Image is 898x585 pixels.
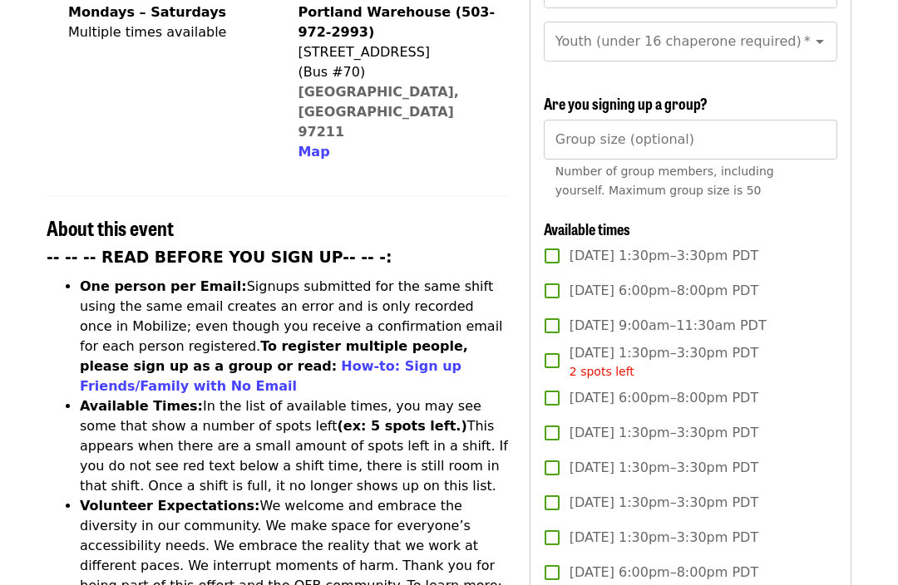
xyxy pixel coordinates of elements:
[544,218,630,239] span: Available times
[298,142,329,162] button: Map
[570,281,758,301] span: [DATE] 6:00pm–8:00pm PDT
[570,458,758,478] span: [DATE] 1:30pm–3:30pm PDT
[808,30,831,53] button: Open
[298,144,329,160] span: Map
[80,498,260,514] strong: Volunteer Expectations:
[570,343,758,381] span: [DATE] 1:30pm–3:30pm PDT
[555,165,774,197] span: Number of group members, including yourself. Maximum group size is 50
[298,62,496,82] div: (Bus #70)
[570,365,634,378] span: 2 spots left
[298,42,496,62] div: [STREET_ADDRESS]
[80,278,247,294] strong: One person per Email:
[80,398,203,414] strong: Available Times:
[544,120,837,160] input: [object Object]
[570,563,758,583] span: [DATE] 6:00pm–8:00pm PDT
[68,4,226,20] strong: Mondays – Saturdays
[570,493,758,513] span: [DATE] 1:30pm–3:30pm PDT
[570,423,758,443] span: [DATE] 1:30pm–3:30pm PDT
[570,316,767,336] span: [DATE] 9:00am–11:30am PDT
[47,213,174,242] span: About this event
[80,277,510,396] li: Signups submitted for the same shift using the same email creates an error and is only recorded o...
[544,92,708,114] span: Are you signing up a group?
[337,418,466,434] strong: (ex: 5 spots left.)
[570,528,758,548] span: [DATE] 1:30pm–3:30pm PDT
[80,358,461,394] a: How-to: Sign up Friends/Family with No Email
[298,84,459,140] a: [GEOGRAPHIC_DATA], [GEOGRAPHIC_DATA] 97211
[570,246,758,266] span: [DATE] 1:30pm–3:30pm PDT
[80,338,468,374] strong: To register multiple people, please sign up as a group or read:
[80,396,510,496] li: In the list of available times, you may see some that show a number of spots left This appears wh...
[47,248,392,266] strong: -- -- -- READ BEFORE YOU SIGN UP-- -- -:
[68,22,226,42] div: Multiple times available
[570,388,758,408] span: [DATE] 6:00pm–8:00pm PDT
[298,4,495,40] strong: Portland Warehouse (503-972-2993)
